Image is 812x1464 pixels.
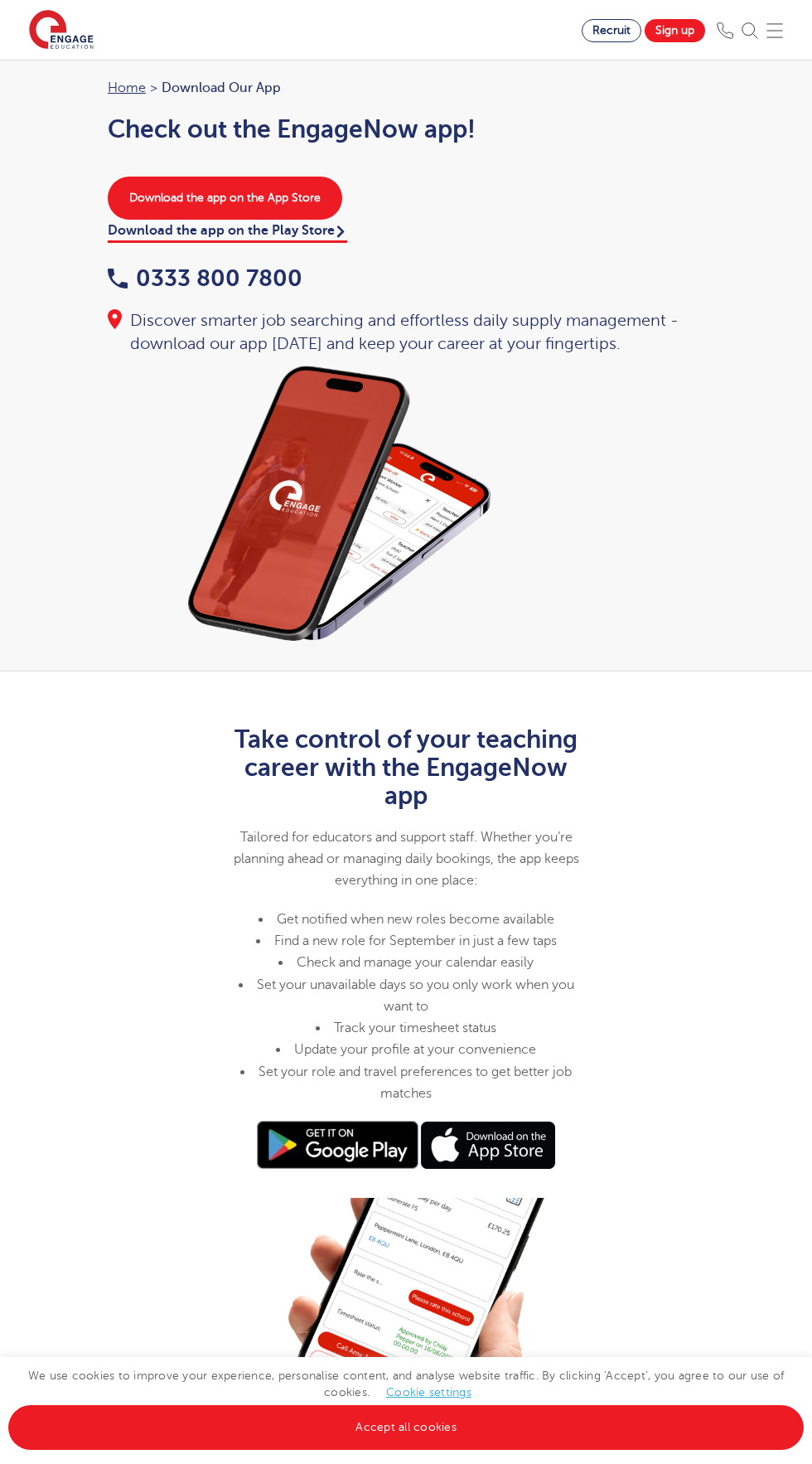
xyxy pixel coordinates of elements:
[274,933,557,948] span: Find a new role for September in just a few taps
[108,177,342,220] a: Download the app on the App Store
[294,1042,536,1057] span: Update your profile at your convenience
[234,725,578,810] b: Take control of your teaching career with the EngageNow app
[717,22,733,39] img: Phone
[592,24,631,36] span: Recruit
[234,830,579,889] span: Tailored for educators and support staff. Whether you’re planning ahead or managing daily booking...
[108,77,704,99] nav: breadcrumb
[8,1405,804,1450] a: Accept all cookies
[8,1369,804,1433] span: We use cookies to improve your experience, personalise content, and analyse website traffic. By c...
[582,19,641,42] a: Recruit
[766,22,783,39] img: Mobile Menu
[162,77,281,99] span: Download our app
[257,977,574,1014] span: Set your unavailable days so you only work when you want to
[297,955,534,970] span: Check and manage your calendar easily
[29,10,94,51] img: Engage Education
[108,309,704,356] div: Discover smarter job searching and effortless daily supply management - download our app [DATE] a...
[108,80,146,95] a: Home
[108,223,347,243] a: Download the app on the Play Store
[108,115,704,143] h1: Check out the EngageNow app!
[108,265,302,291] a: 0333 800 7800
[277,912,554,927] span: Get notified when new roles become available
[150,80,157,95] span: >
[259,1064,572,1101] span: Set your role and travel preferences to get better job matches
[334,1020,496,1035] span: Track your timesheet status
[645,19,705,42] a: Sign up
[742,22,758,39] img: Search
[386,1386,471,1399] a: Cookie settings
